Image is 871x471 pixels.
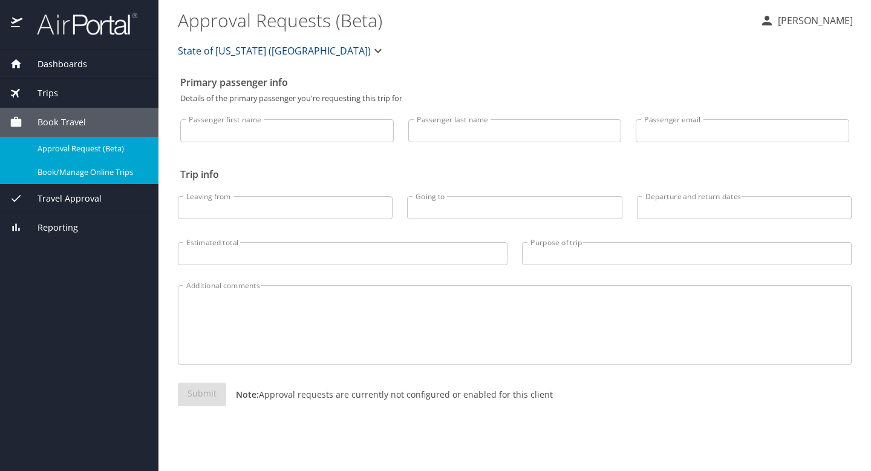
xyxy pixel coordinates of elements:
strong: Note: [236,389,259,400]
p: Approval requests are currently not configured or enabled for this client [226,388,553,401]
h2: Primary passenger info [180,73,849,92]
h1: Approval Requests (Beta) [178,1,750,39]
span: Approval Request (Beta) [38,143,144,154]
span: Trips [22,87,58,100]
button: [PERSON_NAME] [755,10,858,31]
img: icon-airportal.png [11,12,24,36]
span: State of [US_STATE] ([GEOGRAPHIC_DATA]) [178,42,371,59]
span: Dashboards [22,58,87,71]
p: Details of the primary passenger you're requesting this trip for [180,94,849,102]
button: State of [US_STATE] ([GEOGRAPHIC_DATA]) [173,39,390,63]
h2: Trip info [180,165,849,184]
span: Book Travel [22,116,86,129]
span: Reporting [22,221,78,234]
img: airportal-logo.png [24,12,137,36]
span: Book/Manage Online Trips [38,166,144,178]
p: [PERSON_NAME] [774,13,853,28]
span: Travel Approval [22,192,102,205]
